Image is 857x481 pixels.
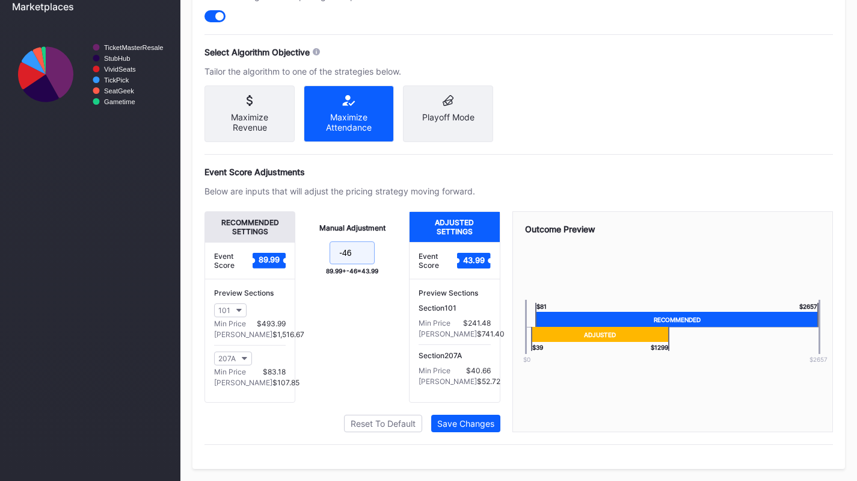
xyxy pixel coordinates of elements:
[12,1,168,13] div: Marketplaces
[272,330,304,339] div: $1,516.67
[104,44,163,51] text: TicketMasterResale
[351,418,416,429] div: Reset To Default
[257,319,286,328] div: $493.99
[344,415,422,432] button: Reset To Default
[466,366,491,375] div: $40.66
[535,312,819,327] div: Recommended
[205,212,295,242] div: Recommended Settings
[214,319,246,328] div: Min Price
[204,47,310,57] div: Select Algorithm Objective
[214,303,247,317] button: 101
[797,356,840,363] div: $ 2657
[651,342,669,351] div: $ 1299
[799,303,819,312] div: $ 2657
[437,418,494,429] div: Save Changes
[214,352,252,365] button: 207A
[477,329,505,338] div: $741.40
[477,377,500,386] div: $52.72
[506,356,548,363] div: $0
[419,252,457,270] div: Event Score
[419,303,490,312] div: Section 101
[214,252,253,270] div: Event Score
[410,212,499,242] div: Adjusted Settings
[272,378,299,387] div: $107.85
[204,186,475,196] div: Below are inputs that will adjust the pricing strategy moving forward.
[531,342,543,351] div: $ 39
[313,112,384,132] div: Maximize Attendance
[463,255,485,265] text: 43.99
[104,66,136,73] text: VividSeats
[431,415,500,432] button: Save Changes
[413,112,484,122] div: Playoff Mode
[214,288,286,297] div: Preview Sections
[214,330,272,339] div: [PERSON_NAME]
[525,224,821,234] div: Outcome Preview
[419,329,477,338] div: [PERSON_NAME]
[531,327,669,342] div: Adjusted
[204,66,475,76] div: Tailor the algorithm to one of the strategies below.
[218,306,230,315] div: 101
[218,354,236,363] div: 207A
[104,76,129,84] text: TickPick
[263,367,286,376] div: $83.18
[104,98,135,105] text: Gametime
[463,318,491,327] div: $241.48
[104,55,131,62] text: StubHub
[214,378,272,387] div: [PERSON_NAME]
[258,255,280,265] text: 89.99
[419,318,450,327] div: Min Price
[326,267,378,275] div: 89.99 + -46 = 43.99
[204,167,833,177] div: Event Score Adjustments
[12,22,168,127] svg: Chart title
[419,366,450,375] div: Min Price
[214,112,285,132] div: Maximize Revenue
[535,303,547,312] div: $ 81
[214,367,246,376] div: Min Price
[104,87,134,95] text: SeatGeek
[419,351,490,360] div: Section 207A
[419,377,477,386] div: [PERSON_NAME]
[419,288,490,297] div: Preview Sections
[319,223,385,232] div: Manual Adjustment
